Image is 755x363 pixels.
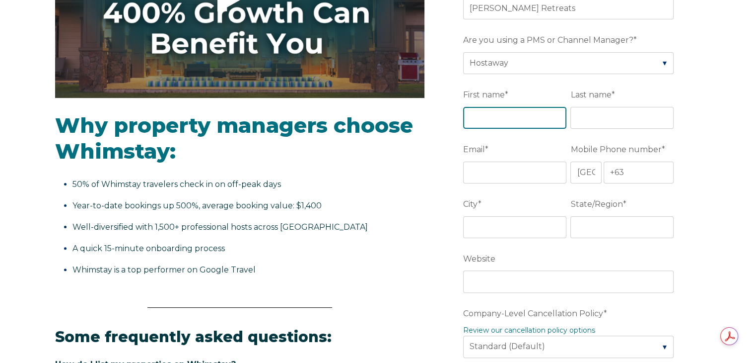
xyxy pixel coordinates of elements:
[463,32,633,48] span: Are you using a PMS or Channel Manager?
[570,196,622,212] span: State/Region
[463,142,485,157] span: Email
[463,251,495,267] span: Website
[463,196,478,212] span: City
[463,306,604,321] span: Company-Level Cancellation Policy
[72,244,225,253] span: A quick 15-minute onboarding process
[570,142,661,157] span: Mobile Phone number
[463,326,595,335] a: Review our cancellation policy options
[463,87,505,102] span: First name
[570,87,611,102] span: Last name
[72,265,256,274] span: Whimstay is a top performer on Google Travel
[72,180,281,189] span: 50% of Whimstay travelers check in on off-peak days
[72,201,322,210] span: Year-to-date bookings up 500%, average booking value: $1,400
[55,112,413,165] span: Why property managers choose Whimstay:
[72,222,368,232] span: Well-diversified with 1,500+ professional hosts across [GEOGRAPHIC_DATA]
[55,328,332,346] span: Some frequently asked questions:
